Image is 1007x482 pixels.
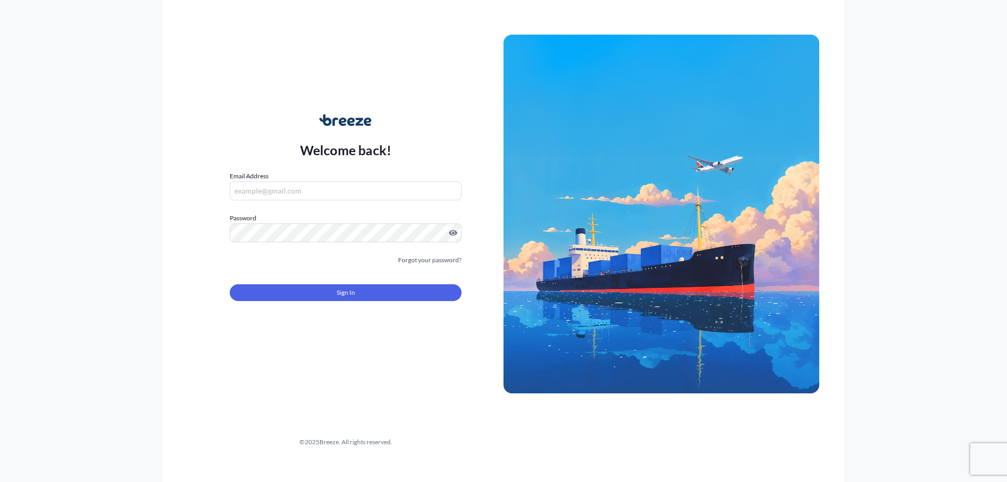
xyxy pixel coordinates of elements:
[300,142,392,158] p: Welcome back!
[398,255,462,265] a: Forgot your password?
[504,35,819,393] img: Ship illustration
[230,171,269,181] label: Email Address
[230,284,462,301] button: Sign In
[337,287,355,298] span: Sign In
[188,437,504,447] div: © 2025 Breeze. All rights reserved.
[230,213,462,223] label: Password
[449,229,457,237] button: Show password
[230,181,462,200] input: example@gmail.com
